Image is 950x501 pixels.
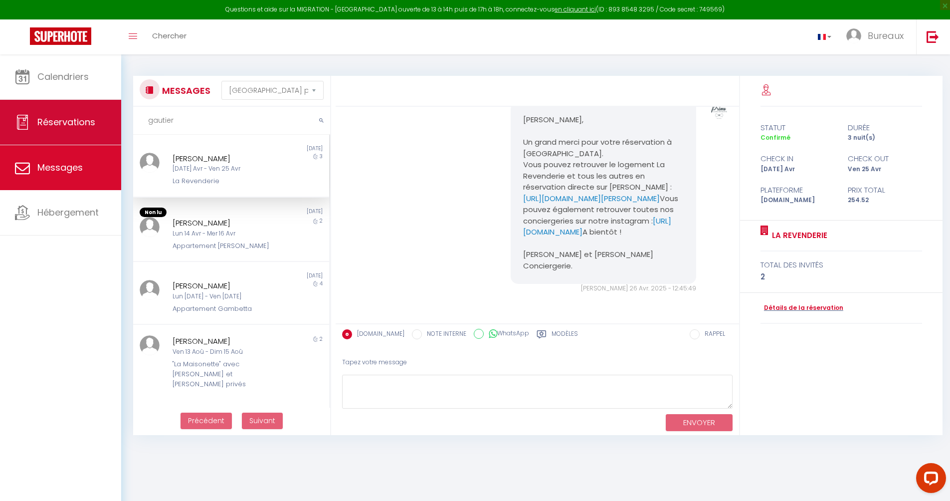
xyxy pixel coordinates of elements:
[140,280,160,300] img: ...
[249,416,275,426] span: Suivant
[173,153,274,165] div: [PERSON_NAME]
[709,102,729,122] img: ...
[37,161,83,174] span: Messages
[37,206,99,219] span: Hébergement
[231,272,329,280] div: [DATE]
[173,229,274,239] div: Lun 14 Avr - Mer 16 Avr
[484,329,529,340] label: WhatsApp
[320,280,323,287] span: 4
[173,241,274,251] div: Appartement [PERSON_NAME]
[181,413,232,430] button: Previous
[173,292,274,301] div: Lun [DATE] - Ven [DATE]
[173,164,274,174] div: [DATE] Avr - Ven 25 Avr
[160,79,210,102] h3: MESSAGES
[145,19,194,54] a: Chercher
[140,335,160,355] img: ...
[760,303,843,313] a: Détails de la réservation
[422,329,466,340] label: NOTE INTERNE
[523,114,684,271] pre: [PERSON_NAME], Un grand merci pour votre réservation à [GEOGRAPHIC_DATA]. Vous pouvez retrouver l...
[868,29,904,42] span: Bureaux
[754,122,841,134] div: statut
[320,153,323,160] span: 3
[511,284,696,293] div: [PERSON_NAME] 26 Avr. 2025 - 12:45:49
[242,413,283,430] button: Next
[320,217,323,225] span: 2
[173,335,274,347] div: [PERSON_NAME]
[320,335,323,343] span: 2
[768,230,827,242] a: La Revenderie
[173,347,274,357] div: Ven 13 Aoû - Dim 15 Aoû
[140,208,167,218] span: Non lu
[231,208,329,218] div: [DATE]
[37,70,89,83] span: Calendriers
[37,116,95,128] span: Réservations
[140,153,160,173] img: ...
[927,30,939,43] img: logout
[188,416,224,426] span: Précédent
[173,217,274,229] div: [PERSON_NAME]
[173,176,274,186] div: La Revenderie
[523,193,660,204] a: [URL][DOMAIN_NAME][PERSON_NAME]
[841,196,929,205] div: 254.52
[841,184,929,196] div: Prix total
[754,184,841,196] div: Plateforme
[841,122,929,134] div: durée
[133,107,330,135] input: Rechercher un mot clé
[760,259,923,271] div: total des invités
[841,165,929,174] div: Ven 25 Avr
[666,414,733,432] button: ENVOYER
[30,27,91,45] img: Super Booking
[552,329,578,342] label: Modèles
[754,153,841,165] div: check in
[555,5,596,13] a: en cliquant ici
[523,216,671,238] a: [URL][DOMAIN_NAME]
[140,217,160,237] img: ...
[760,271,923,283] div: 2
[754,196,841,205] div: [DOMAIN_NAME]
[173,304,274,314] div: Appartement Gambetta
[754,165,841,174] div: [DATE] Avr
[908,459,950,501] iframe: LiveChat chat widget
[846,28,861,43] img: ...
[352,329,404,340] label: [DOMAIN_NAME]
[173,280,274,292] div: [PERSON_NAME]
[839,19,916,54] a: ... Bureaux
[700,329,725,340] label: RAPPEL
[841,153,929,165] div: check out
[841,133,929,143] div: 3 nuit(s)
[342,350,733,375] div: Tapez votre message
[231,145,329,153] div: [DATE]
[152,30,187,41] span: Chercher
[760,133,790,142] span: Confirmé
[173,359,274,390] div: "La Maisonette" avec [PERSON_NAME] et [PERSON_NAME] privés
